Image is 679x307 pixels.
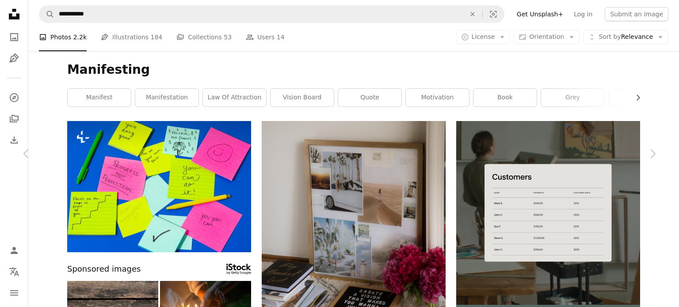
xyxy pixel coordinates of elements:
[609,89,672,106] a: loa
[599,33,621,40] span: Sort by
[456,30,511,44] button: License
[511,7,568,21] a: Get Unsplash+
[224,32,232,42] span: 53
[176,23,232,51] a: Collections 53
[135,89,198,106] a: manifestation
[514,30,580,44] button: Orientation
[338,89,401,106] a: quote
[5,110,23,128] a: Collections
[101,23,162,51] a: Illustrations 184
[246,23,285,51] a: Users 14
[529,33,564,40] span: Orientation
[151,32,163,42] span: 184
[599,33,653,42] span: Relevance
[5,89,23,106] a: Explore
[5,284,23,302] button: Menu
[568,7,598,21] a: Log in
[483,6,504,23] button: Visual search
[5,263,23,280] button: Language
[583,30,668,44] button: Sort byRelevance
[39,5,504,23] form: Find visuals sitewide
[67,263,141,276] span: Sponsored images
[5,49,23,67] a: Illustrations
[605,7,668,21] button: Submit an image
[630,89,640,106] button: scroll list to the right
[473,89,537,106] a: book
[67,182,251,190] a: a pile of post it notes sitting on top of a blue table
[271,89,334,106] a: vision board
[67,62,640,78] h1: Manifesting
[456,121,640,305] img: file-1747939376688-baf9a4a454ffimage
[5,28,23,46] a: Photos
[203,89,266,106] a: law of attraction
[67,121,251,252] img: a pile of post it notes sitting on top of a blue table
[472,33,495,40] span: License
[68,89,131,106] a: manifest
[406,89,469,106] a: motivation
[262,231,446,239] a: a bunch of books and a vase of flowers on a table
[541,89,604,106] a: grey
[277,32,285,42] span: 14
[5,242,23,259] a: Log in / Sign up
[39,6,54,23] button: Search Unsplash
[626,111,679,196] a: Next
[463,6,482,23] button: Clear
